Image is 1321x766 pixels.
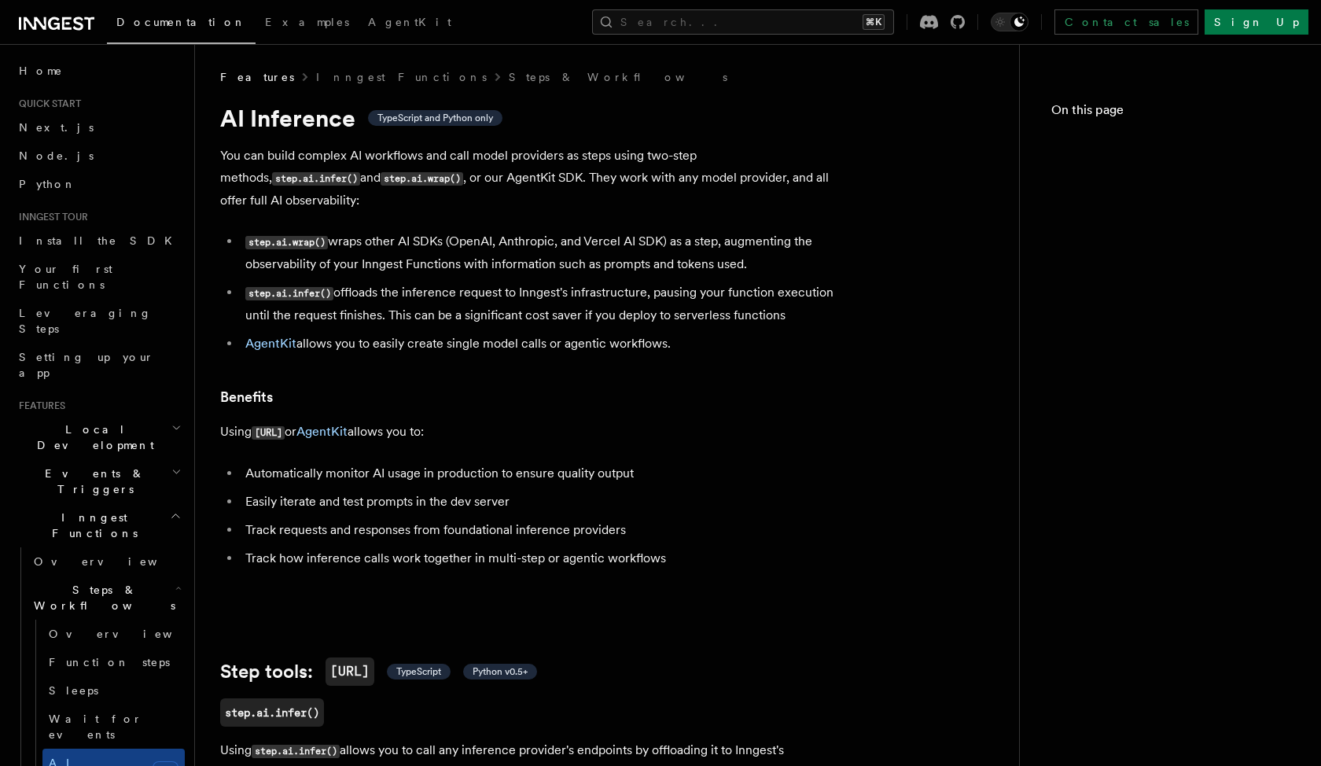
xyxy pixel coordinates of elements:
[359,5,461,42] a: AgentKit
[316,69,487,85] a: Inngest Functions
[1205,9,1308,35] a: Sign Up
[49,684,98,697] span: Sleeps
[13,98,81,110] span: Quick start
[28,576,185,620] button: Steps & Workflows
[381,172,463,186] code: step.ai.wrap()
[19,178,76,190] span: Python
[13,422,171,453] span: Local Development
[116,16,246,28] span: Documentation
[13,170,185,198] a: Python
[19,149,94,162] span: Node.js
[256,5,359,42] a: Examples
[13,113,185,142] a: Next.js
[509,69,727,85] a: Steps & Workflows
[1054,9,1198,35] a: Contact sales
[1051,101,1290,126] h4: On this page
[241,462,849,484] li: Automatically monitor AI usage in production to ensure quality output
[19,307,152,335] span: Leveraging Steps
[42,676,185,705] a: Sleeps
[220,145,849,212] p: You can build complex AI workflows and call model providers as steps using two-step methods, and ...
[220,421,849,444] p: Using or allows you to:
[13,299,185,343] a: Leveraging Steps
[13,510,170,541] span: Inngest Functions
[245,236,328,249] code: step.ai.wrap()
[377,112,493,124] span: TypeScript and Python only
[42,648,185,676] a: Function steps
[241,333,849,355] li: allows you to easily create single model calls or agentic workflows.
[220,386,273,408] a: Benefits
[13,459,185,503] button: Events & Triggers
[245,287,333,300] code: step.ai.infer()
[19,351,154,379] span: Setting up your app
[863,14,885,30] kbd: ⌘K
[19,234,182,247] span: Install the SDK
[241,282,849,326] li: offloads the inference request to Inngest's infrastructure, pausing your function execution until...
[220,69,294,85] span: Features
[42,620,185,648] a: Overview
[13,400,65,412] span: Features
[13,415,185,459] button: Local Development
[107,5,256,44] a: Documentation
[13,255,185,299] a: Your first Functions
[13,211,88,223] span: Inngest tour
[396,665,441,678] span: TypeScript
[49,713,142,741] span: Wait for events
[296,424,348,439] a: AgentKit
[252,426,285,440] code: [URL]
[368,16,451,28] span: AgentKit
[220,698,324,727] a: step.ai.infer()
[272,172,360,186] code: step.ai.infer()
[19,63,63,79] span: Home
[473,665,528,678] span: Python v0.5+
[13,343,185,387] a: Setting up your app
[241,491,849,513] li: Easily iterate and test prompts in the dev server
[991,13,1028,31] button: Toggle dark mode
[220,104,849,132] h1: AI Inference
[19,263,112,291] span: Your first Functions
[13,503,185,547] button: Inngest Functions
[28,547,185,576] a: Overview
[220,657,537,686] a: Step tools:[URL] TypeScript Python v0.5+
[245,336,296,351] a: AgentKit
[13,466,171,497] span: Events & Triggers
[326,657,374,686] code: [URL]
[265,16,349,28] span: Examples
[49,656,170,668] span: Function steps
[241,519,849,541] li: Track requests and responses from foundational inference providers
[13,226,185,255] a: Install the SDK
[241,230,849,275] li: wraps other AI SDKs (OpenAI, Anthropic, and Vercel AI SDK) as a step, augmenting the observabilit...
[42,705,185,749] a: Wait for events
[252,745,340,758] code: step.ai.infer()
[241,547,849,569] li: Track how inference calls work together in multi-step or agentic workflows
[49,628,211,640] span: Overview
[13,142,185,170] a: Node.js
[13,57,185,85] a: Home
[19,121,94,134] span: Next.js
[28,582,175,613] span: Steps & Workflows
[34,555,196,568] span: Overview
[592,9,894,35] button: Search...⌘K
